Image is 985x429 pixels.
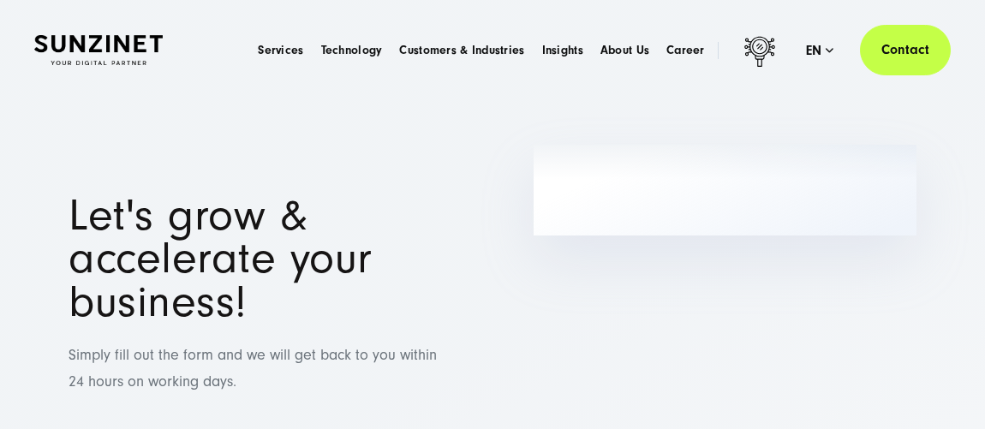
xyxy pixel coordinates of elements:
[69,346,437,390] span: Simply fill out the form and we will get back to you within 24 hours on working days.
[399,42,524,59] a: Customers & Industries
[69,190,373,327] span: Let's grow & accelerate your business!
[666,42,705,59] a: Career
[321,42,383,59] a: Technology
[542,42,583,59] a: Insights
[860,25,951,75] a: Contact
[34,35,163,65] img: SUNZINET Full Service Digital Agentur
[806,42,834,59] div: en
[600,42,649,59] a: About Us
[258,42,303,59] a: Services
